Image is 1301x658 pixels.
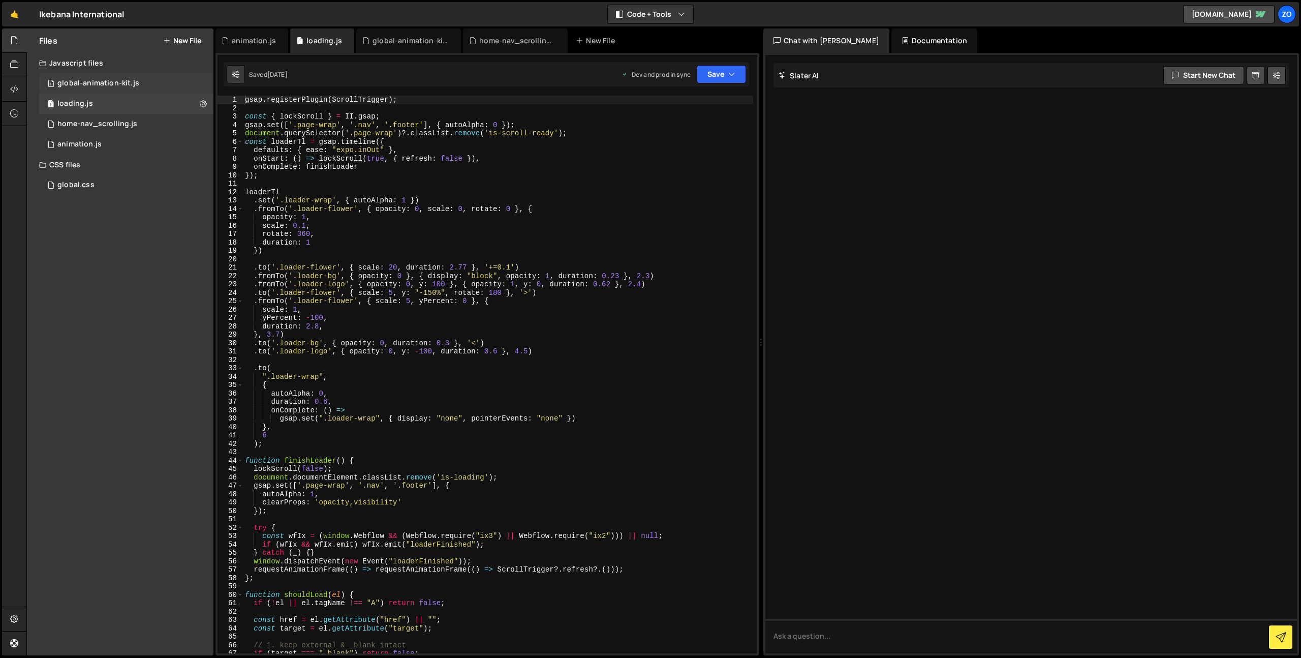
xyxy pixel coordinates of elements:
button: New File [163,37,201,45]
div: 13 [218,196,243,205]
div: 44 [218,457,243,465]
span: 1 [48,80,54,88]
div: 7 [218,146,243,155]
button: Start new chat [1163,66,1244,84]
div: 43 [218,448,243,457]
div: 25 [218,297,243,306]
div: 54 [218,541,243,549]
a: [DOMAIN_NAME] [1183,5,1275,23]
div: 9 [218,163,243,171]
div: 14 [218,205,243,214]
div: 59 [218,582,243,591]
div: 18 [218,238,243,247]
div: 16 [218,222,243,230]
div: 14777/38309.js [39,73,213,94]
div: CSS files [27,155,213,175]
div: animation.js [57,140,102,149]
div: 56 [218,557,243,566]
div: 37 [218,398,243,406]
div: 23 [218,280,243,289]
div: 50 [218,507,243,516]
div: 67 [218,649,243,658]
div: 22 [218,272,243,281]
div: 62 [218,608,243,616]
div: 40 [218,423,243,432]
div: Ikebana International [39,8,124,20]
div: [DATE] [267,70,288,79]
div: New File [576,36,618,46]
div: 46 [218,473,243,482]
div: 29 [218,331,243,339]
div: 5 [218,129,243,138]
div: 39 [218,414,243,423]
div: 47 [218,482,243,490]
div: 4 [218,121,243,130]
div: Javascript files [27,53,213,73]
div: 15 [218,213,243,222]
div: 36 [218,390,243,398]
div: 63 [218,616,243,624]
div: 24 [218,289,243,297]
div: home-nav_scrolling.js [57,119,137,129]
div: 26 [218,306,243,314]
div: 58 [218,574,243,583]
div: 1 [218,96,243,104]
div: animation.js [232,36,276,46]
div: Saved [249,70,288,79]
div: 21 [218,263,243,272]
div: global-animation-kit.js [57,79,139,88]
div: 6 [218,138,243,146]
div: 27 [218,314,243,322]
div: 61 [218,599,243,608]
div: 14777/43548.css [39,175,213,195]
div: 66 [218,641,243,650]
div: 30 [218,339,243,348]
div: 17 [218,230,243,238]
h2: Files [39,35,57,46]
div: 65 [218,633,243,641]
div: 41 [218,431,243,440]
div: 20 [218,255,243,264]
a: Zo [1278,5,1296,23]
div: loading.js [306,36,342,46]
div: 3 [218,112,243,121]
div: global-animation-kit.js [373,36,449,46]
div: Dev and prod in sync [622,70,691,79]
div: 55 [218,549,243,557]
span: 1 [48,101,54,109]
div: global.css [57,181,95,190]
div: 19 [218,247,243,255]
div: 28 [218,322,243,331]
div: loading.js [57,99,93,108]
div: 31 [218,347,243,356]
div: 45 [218,465,243,473]
div: 14777/43779.js [39,114,213,134]
div: 14777/44450.js [39,94,213,114]
div: 53 [218,532,243,541]
button: Save [697,65,746,83]
h2: Slater AI [779,71,819,80]
div: 8 [218,155,243,163]
button: Code + Tools [608,5,693,23]
div: 2 [218,104,243,113]
div: 52 [218,524,243,532]
div: 60 [218,591,243,600]
div: 14777/43808.js [39,134,213,155]
div: 49 [218,498,243,507]
div: 35 [218,381,243,390]
div: home-nav_scrolling.js [479,36,555,46]
a: 🤙 [2,2,27,26]
div: 48 [218,490,243,499]
div: 57 [218,565,243,574]
div: 42 [218,440,243,448]
div: 64 [218,624,243,633]
div: 34 [218,373,243,381]
div: 33 [218,364,243,373]
div: Chat with [PERSON_NAME] [763,28,889,53]
div: 38 [218,406,243,415]
div: 11 [218,180,243,188]
div: 12 [218,188,243,197]
div: 51 [218,515,243,524]
div: 10 [218,171,243,180]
